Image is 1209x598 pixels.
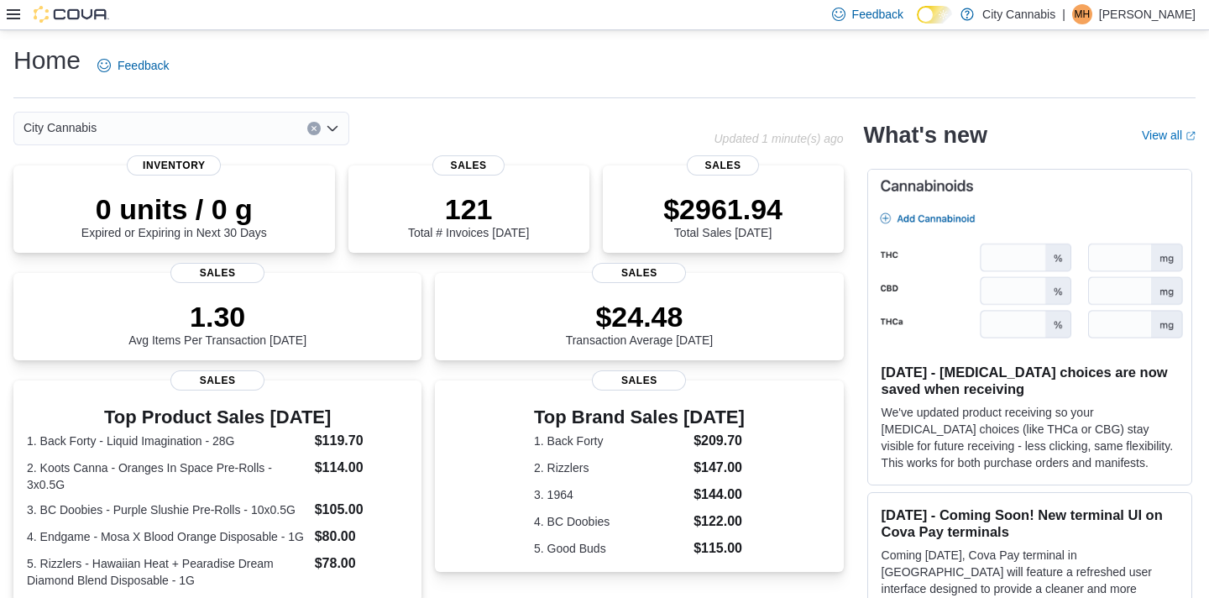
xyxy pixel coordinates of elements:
[27,501,308,518] dt: 3. BC Doobies - Purple Slushie Pre-Rolls - 10x0.5G
[27,555,308,589] dt: 5. Rizzlers - Hawaiian Heat + Pearadise Dream Diamond Blend Disposable - 1G
[34,6,109,23] img: Cova
[315,458,409,478] dd: $114.00
[534,407,745,428] h3: Top Brand Sales [DATE]
[315,431,409,451] dd: $119.70
[27,459,308,493] dt: 2. Koots Canna - Oranges In Space Pre-Rolls - 3x0.5G
[693,511,745,532] dd: $122.00
[1072,4,1092,24] div: Michael Holmstrom
[882,404,1178,471] p: We've updated product receiving so your [MEDICAL_DATA] choices (like THCa or CBG) stay visible fo...
[693,538,745,559] dd: $115.00
[128,300,306,347] div: Avg Items Per Transaction [DATE]
[432,155,505,176] span: Sales
[81,192,267,226] p: 0 units / 0 g
[1142,129,1196,142] a: View allExternal link
[917,6,952,24] input: Dark Mode
[315,553,409,574] dd: $78.00
[693,431,745,451] dd: $209.70
[534,433,687,449] dt: 1. Back Forty
[24,118,97,138] span: City Cannabis
[852,6,903,23] span: Feedback
[534,513,687,530] dt: 4. BC Doobies
[693,458,745,478] dd: $147.00
[1075,4,1091,24] span: MH
[534,540,687,557] dt: 5. Good Buds
[566,300,714,333] p: $24.48
[13,44,81,77] h1: Home
[714,132,843,145] p: Updated 1 minute(s) ago
[534,486,687,503] dt: 3. 1964
[592,370,686,391] span: Sales
[687,155,759,176] span: Sales
[326,122,339,135] button: Open list of options
[307,122,321,135] button: Clear input
[315,500,409,520] dd: $105.00
[1062,4,1065,24] p: |
[534,459,687,476] dt: 2. Rizzlers
[1099,4,1196,24] p: [PERSON_NAME]
[663,192,782,239] div: Total Sales [DATE]
[118,57,169,74] span: Feedback
[882,506,1178,540] h3: [DATE] - Coming Soon! New terminal UI on Cova Pay terminals
[27,528,308,545] dt: 4. Endgame - Mosa X Blood Orange Disposable - 1G
[81,192,267,239] div: Expired or Expiring in Next 30 Days
[982,4,1055,24] p: City Cannabis
[127,155,221,176] span: Inventory
[864,122,987,149] h2: What's new
[408,192,529,239] div: Total # Invoices [DATE]
[882,364,1178,397] h3: [DATE] - [MEDICAL_DATA] choices are now saved when receiving
[693,485,745,505] dd: $144.00
[566,300,714,347] div: Transaction Average [DATE]
[408,192,529,226] p: 121
[592,263,686,283] span: Sales
[663,192,782,226] p: $2961.94
[27,407,408,428] h3: Top Product Sales [DATE]
[315,527,409,547] dd: $80.00
[170,370,264,391] span: Sales
[27,433,308,449] dt: 1. Back Forty - Liquid Imagination - 28G
[170,263,264,283] span: Sales
[128,300,306,333] p: 1.30
[1185,131,1196,141] svg: External link
[91,49,175,82] a: Feedback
